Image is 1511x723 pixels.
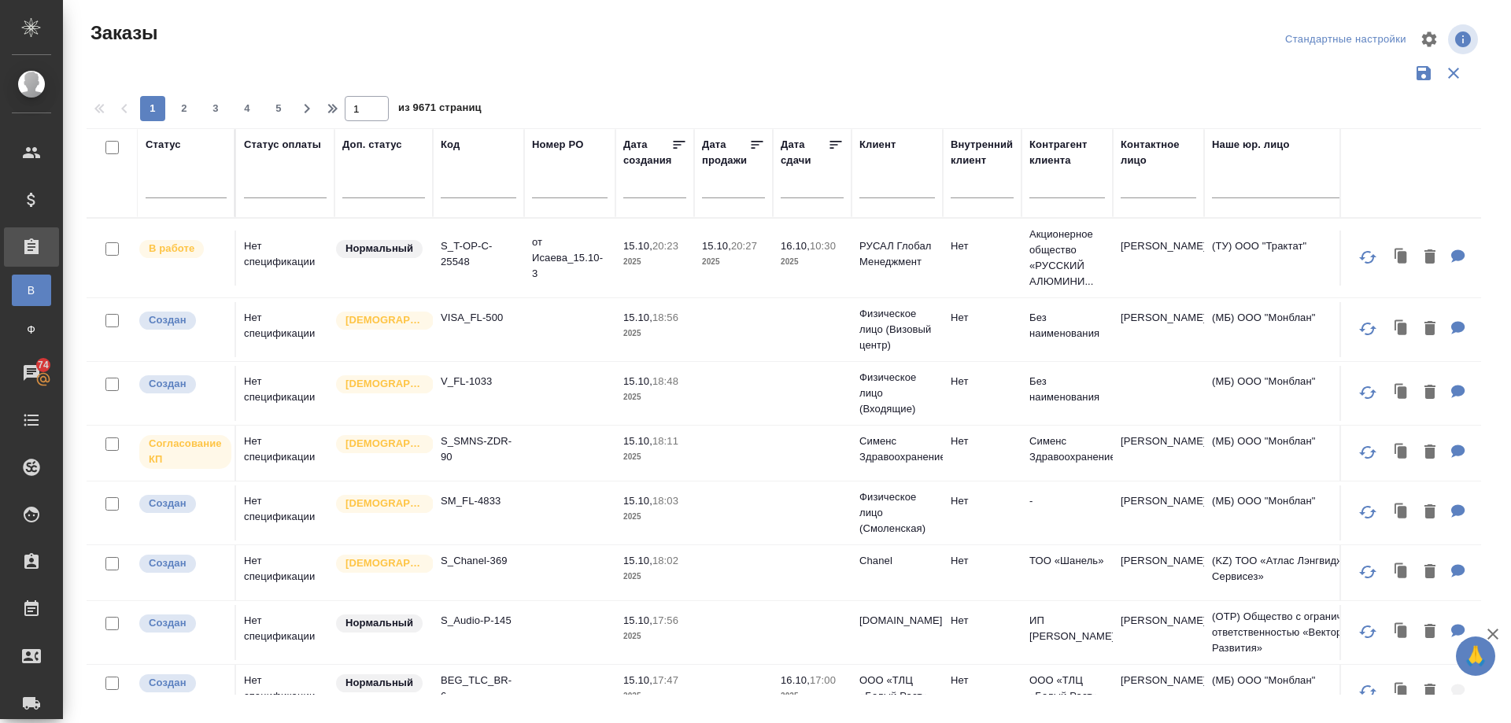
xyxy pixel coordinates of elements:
td: [PERSON_NAME] [1113,605,1204,660]
p: Сименс Здравоохранение [859,433,935,465]
button: Обновить [1349,433,1387,471]
button: Удалить [1417,496,1443,529]
div: Дата создания [623,137,671,168]
p: Нет [951,553,1014,569]
p: 15.10, [623,674,652,686]
td: Нет спецификации [236,231,334,286]
button: Клонировать [1387,676,1417,708]
div: Доп. статус [342,137,402,153]
p: Без наименования [1029,374,1105,405]
button: Обновить [1349,238,1387,276]
p: Создан [149,376,187,392]
td: [PERSON_NAME] [1113,302,1204,357]
button: 5 [266,96,291,121]
td: Нет спецификации [236,426,334,481]
button: Обновить [1349,553,1387,591]
td: (OTP) Общество с ограниченной ответственностью «Вектор Развития» [1204,601,1393,664]
p: Создан [149,675,187,691]
div: Выставляется автоматически при создании заказа [138,673,227,694]
p: BEG_TLC_BR-6 [441,673,516,704]
span: 2 [172,101,197,116]
p: [DEMOGRAPHIC_DATA] [345,312,424,328]
div: Выставляется автоматически для первых 3 заказов нового контактного лица. Особое внимание [334,374,425,395]
button: Обновить [1349,673,1387,710]
p: 15.10, [623,312,652,323]
button: Обновить [1349,493,1387,531]
button: Удалить [1417,556,1443,588]
p: 18:03 [652,495,678,507]
button: Удалить [1417,437,1443,469]
p: 2025 [623,629,686,644]
div: Дата сдачи [781,137,828,168]
div: Код [441,137,460,153]
div: Дата продажи [702,137,749,168]
p: 2025 [623,509,686,525]
p: 20:23 [652,240,678,252]
p: 18:56 [652,312,678,323]
div: Номер PO [532,137,583,153]
button: 2 [172,96,197,121]
p: Нет [951,374,1014,389]
p: 2025 [623,688,686,704]
p: 15.10, [623,240,652,252]
p: Физическое лицо (Визовый центр) [859,306,935,353]
p: S_Chanel-369 [441,553,516,569]
p: SM_FL-4833 [441,493,516,509]
button: Удалить [1417,676,1443,708]
p: VISA_FL-500 [441,310,516,326]
td: (МБ) ООО "Монблан" [1204,366,1393,421]
td: Нет спецификации [236,366,334,421]
td: (МБ) ООО "Монблан" [1204,665,1393,720]
p: ТОО «Шaнель» [1029,553,1105,569]
p: Нет [951,493,1014,509]
div: Выставляется автоматически для первых 3 заказов нового контактного лица. Особое внимание [334,310,425,331]
p: 16.10, [781,674,810,686]
p: 15.10, [623,495,652,507]
p: V_FL-1033 [441,374,516,389]
p: - [1029,493,1105,509]
button: 4 [235,96,260,121]
p: Нет [951,238,1014,254]
p: Создан [149,615,187,631]
td: от Исаева_15.10-3 [524,227,615,290]
button: Клонировать [1387,377,1417,409]
div: Выставляется автоматически при создании заказа [138,493,227,515]
p: Физическое лицо (Входящие) [859,370,935,417]
span: 3 [203,101,228,116]
div: Выставляется автоматически для первых 3 заказов нового контактного лица. Особое внимание [334,493,425,515]
div: Выставляется автоматически для первых 3 заказов нового контактного лица. Особое внимание [334,553,425,574]
button: 🙏 [1456,636,1495,676]
div: Контрагент клиента [1029,137,1105,168]
p: 18:48 [652,375,678,387]
div: Выставляется автоматически при создании заказа [138,374,227,395]
div: Внутренний клиент [951,137,1014,168]
span: Ф [20,322,43,338]
button: Удалить [1417,313,1443,345]
div: split button [1281,28,1410,52]
p: Создан [149,555,187,571]
button: 3 [203,96,228,121]
td: (KZ) ТОО «Атлас Лэнгвидж Сервисез» [1204,545,1393,600]
p: ИП [PERSON_NAME] [1029,613,1105,644]
td: Нет спецификации [236,545,334,600]
button: Клонировать [1387,556,1417,588]
button: Клонировать [1387,616,1417,648]
p: Акционерное общество «РУССКИЙ АЛЮМИНИ... [1029,227,1105,290]
a: Ф [12,314,51,345]
p: 15.10, [702,240,731,252]
button: Сбросить фильтры [1439,58,1469,88]
span: 74 [28,357,58,373]
p: Нормальный [345,615,413,631]
div: Выставляет ПМ после принятия заказа от КМа [138,238,227,260]
button: Удалить [1417,242,1443,274]
button: Клонировать [1387,496,1417,529]
p: 15.10, [623,555,652,566]
span: Заказы [87,20,157,46]
p: Нет [951,613,1014,629]
p: 2025 [623,569,686,585]
p: [DEMOGRAPHIC_DATA] [345,436,424,452]
p: Согласование КП [149,436,222,467]
p: Нет [951,673,1014,688]
button: Удалить [1417,616,1443,648]
p: Физическое лицо (Смоленская) [859,489,935,537]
